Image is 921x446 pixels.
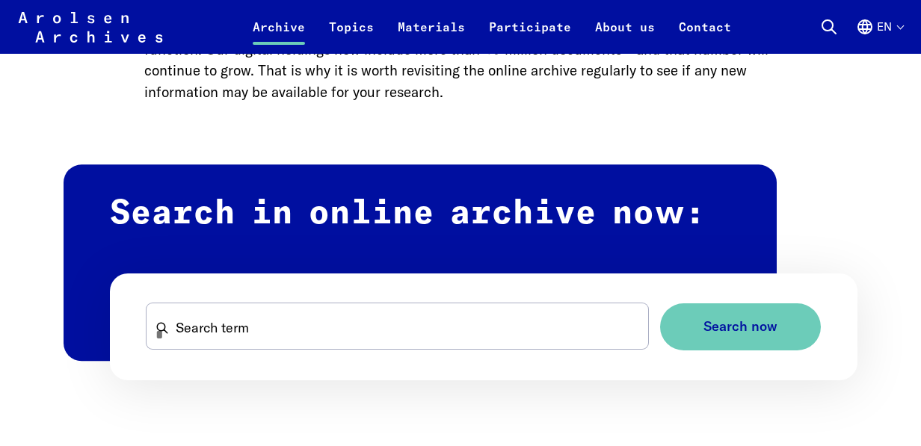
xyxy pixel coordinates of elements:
[660,303,821,350] button: Search now
[241,9,743,45] nav: Primary
[856,18,903,54] button: English, language selection
[386,18,477,54] a: Materials
[317,18,386,54] a: Topics
[667,18,743,54] a: Contact
[64,164,777,361] h2: Search in online archive now:
[241,18,317,54] a: Archive
[703,319,777,335] span: Search now
[583,18,667,54] a: About us
[477,18,583,54] a: Participate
